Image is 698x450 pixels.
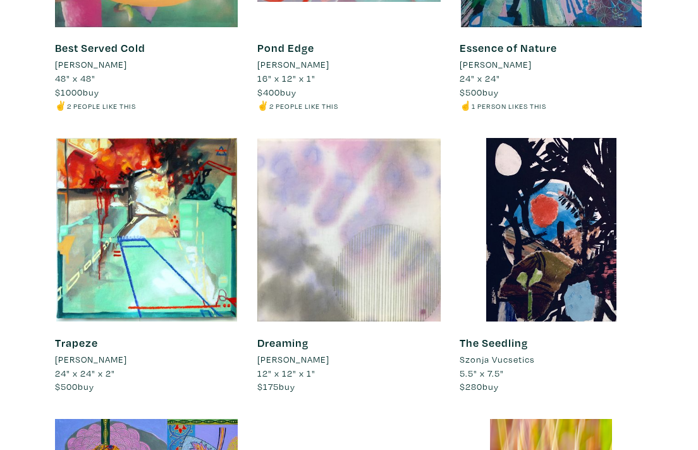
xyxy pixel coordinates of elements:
li: [PERSON_NAME] [460,58,532,72]
a: Pond Edge [257,41,314,55]
a: Essence of Nature [460,41,557,55]
span: $500 [460,86,482,98]
li: Szonja Vucsetics [460,353,535,366]
a: [PERSON_NAME] [55,58,238,72]
span: 48" x 48" [55,72,95,84]
span: 16" x 12" x 1" [257,72,315,84]
span: $280 [460,380,482,392]
a: Dreaming [257,335,309,350]
span: buy [55,86,99,98]
span: 24" x 24" x 2" [55,367,115,379]
small: 1 person likes this [472,101,546,111]
span: 5.5" x 7.5" [460,367,504,379]
span: $500 [55,380,78,392]
a: Szonja Vucsetics [460,353,643,366]
span: buy [460,380,499,392]
small: 2 people like this [269,101,338,111]
a: Trapeze [55,335,98,350]
a: [PERSON_NAME] [55,353,238,366]
span: 24" x 24" [460,72,500,84]
span: buy [257,380,295,392]
small: 2 people like this [67,101,136,111]
li: [PERSON_NAME] [257,58,329,72]
li: ✌️ [55,99,238,113]
span: $175 [257,380,279,392]
a: [PERSON_NAME] [257,353,441,366]
a: The Seedling [460,335,528,350]
li: [PERSON_NAME] [55,58,127,72]
a: Best Served Cold [55,41,145,55]
span: $400 [257,86,280,98]
span: buy [55,380,94,392]
span: $1000 [55,86,83,98]
a: [PERSON_NAME] [460,58,643,72]
span: buy [460,86,499,98]
span: buy [257,86,297,98]
li: [PERSON_NAME] [257,353,329,366]
li: [PERSON_NAME] [55,353,127,366]
a: [PERSON_NAME] [257,58,441,72]
li: ✌️ [257,99,441,113]
span: 12" x 12" x 1" [257,367,315,379]
li: ☝️ [460,99,643,113]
